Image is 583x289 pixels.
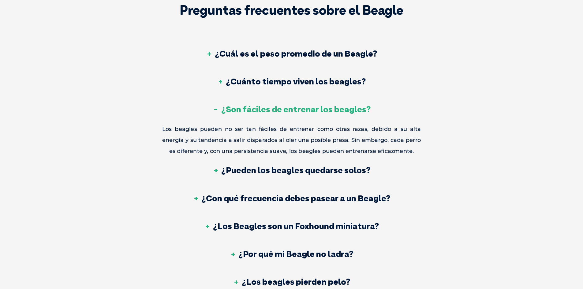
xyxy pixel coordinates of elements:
[238,248,353,259] font: ¿Por qué mi Beagle no ladra?
[201,193,390,203] font: ¿Con qué frecuencia debes pasear a un Beagle?
[213,220,379,231] font: ¿Los Beagles son un Foxhound miniatura?
[215,48,377,59] font: ¿Cuál es el peso promedio de un Beagle?
[242,276,350,287] font: ¿Los beagles pierden pelo?
[162,126,421,154] font: Los beagles pueden no ser tan fáciles de entrenar como otras razas, debido a su alta energía y su...
[226,76,366,87] font: ¿Cuánto tiempo viven los beagles?
[221,104,371,114] font: ¿Son fáciles de entrenar los beagles?
[221,165,370,175] font: ¿Pueden los beagles quedarse solos?
[180,2,403,18] font: Preguntas frecuentes sobre el Beagle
